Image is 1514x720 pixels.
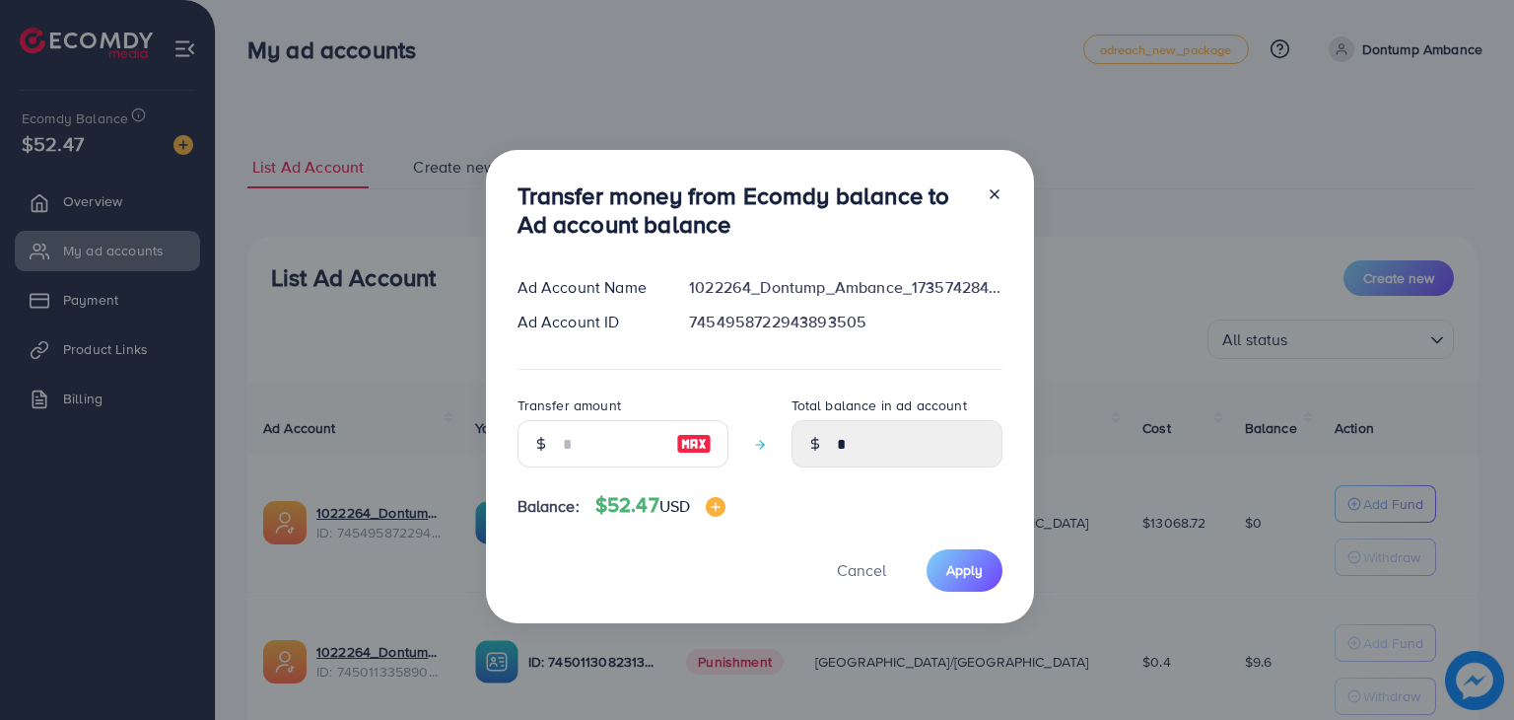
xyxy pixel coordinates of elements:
[659,495,690,517] span: USD
[927,549,1002,592] button: Apply
[676,432,712,456] img: image
[812,549,911,592] button: Cancel
[517,181,971,239] h3: Transfer money from Ecomdy balance to Ad account balance
[791,396,967,415] label: Total balance in ad account
[673,276,1017,299] div: 1022264_Dontump_Ambance_1735742847027
[502,276,674,299] div: Ad Account Name
[946,560,983,580] span: Apply
[595,493,725,518] h4: $52.47
[502,311,674,333] div: Ad Account ID
[706,497,725,517] img: image
[837,559,886,581] span: Cancel
[517,495,580,518] span: Balance:
[517,396,621,415] label: Transfer amount
[673,311,1017,333] div: 7454958722943893505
